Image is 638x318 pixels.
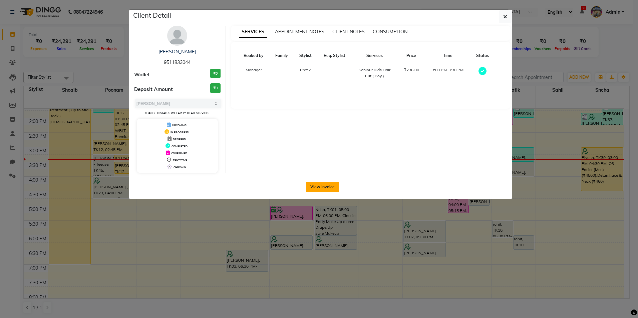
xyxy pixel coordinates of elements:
[471,49,495,63] th: Status
[134,86,173,93] span: Deposit Amount
[171,131,189,134] span: IN PROGRESS
[332,29,365,35] span: CLIENT NOTES
[238,63,270,83] td: Manager
[145,111,210,115] small: Change in status will apply to all services.
[133,10,171,20] h5: Client Detail
[356,67,394,79] div: Seniour Kids Hair Cut ( Boy )
[158,49,196,55] a: [PERSON_NAME]
[173,159,187,162] span: TENTATIVE
[294,49,317,63] th: Stylist
[210,83,221,93] h3: ₹0
[172,145,188,148] span: COMPLETED
[210,69,221,78] h3: ₹0
[402,67,421,73] div: ₹236.00
[172,124,187,127] span: UPCOMING
[270,49,294,63] th: Family
[300,67,311,72] span: Pratik
[425,49,471,63] th: Time
[173,138,186,141] span: DROPPED
[398,49,425,63] th: Price
[164,59,191,65] span: 9511833044
[167,26,187,46] img: avatar
[373,29,407,35] span: CONSUMPTION
[238,49,270,63] th: Booked by
[317,63,352,83] td: -
[425,63,471,83] td: 3:00 PM-3:30 PM
[317,49,352,63] th: Req. Stylist
[275,29,324,35] span: APPOINTMENT NOTES
[306,182,339,192] button: View Invoice
[270,63,294,83] td: -
[134,71,150,79] span: Wallet
[352,49,398,63] th: Services
[174,166,186,169] span: CHECK-IN
[171,152,187,155] span: CONFIRMED
[239,26,267,38] span: SERVICES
